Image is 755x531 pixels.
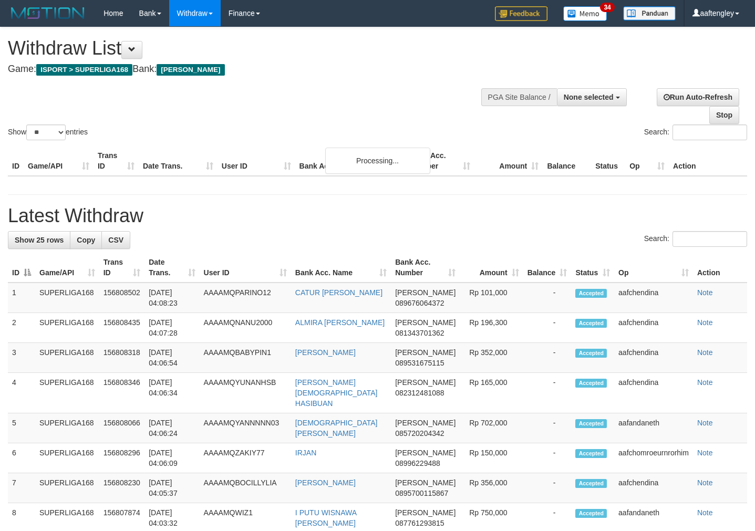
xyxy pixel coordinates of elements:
[614,313,693,343] td: aafchendina
[575,449,607,458] span: Accepted
[99,443,144,473] td: 156808296
[8,38,493,59] h1: Withdraw List
[99,313,144,343] td: 156808435
[35,413,99,443] td: SUPERLIGA168
[657,88,739,106] a: Run Auto-Refresh
[614,413,693,443] td: aafandaneth
[35,443,99,473] td: SUPERLIGA168
[395,288,456,297] span: [PERSON_NAME]
[8,283,35,313] td: 1
[395,359,444,367] span: Copy 089531675115 to clipboard
[295,288,382,297] a: CATUR [PERSON_NAME]
[144,313,199,343] td: [DATE] 04:07:28
[395,508,456,517] span: [PERSON_NAME]
[200,443,291,473] td: AAAAMQZAKIY77
[669,146,747,176] th: Action
[101,231,130,249] a: CSV
[200,373,291,413] td: AAAAMQYUNANHSB
[395,489,448,497] span: Copy 0895700115867 to clipboard
[8,343,35,373] td: 3
[200,313,291,343] td: AAAAMQNANU2000
[575,419,607,428] span: Accepted
[571,253,614,283] th: Status: activate to sort column ascending
[395,449,456,457] span: [PERSON_NAME]
[697,348,713,357] a: Note
[144,253,199,283] th: Date Trans.: activate to sort column ascending
[575,509,607,518] span: Accepted
[99,283,144,313] td: 156808502
[460,313,523,343] td: Rp 196,300
[523,343,572,373] td: -
[8,5,88,21] img: MOTION_logo.png
[24,146,94,176] th: Game/API
[575,319,607,328] span: Accepted
[709,106,739,124] a: Stop
[697,419,713,427] a: Note
[395,318,456,327] span: [PERSON_NAME]
[8,443,35,473] td: 6
[35,473,99,503] td: SUPERLIGA168
[614,283,693,313] td: aafchendina
[543,146,591,176] th: Balance
[395,389,444,397] span: Copy 082312481088 to clipboard
[614,473,693,503] td: aafchendina
[575,379,607,388] span: Accepted
[625,146,669,176] th: Op
[218,146,295,176] th: User ID
[644,231,747,247] label: Search:
[35,373,99,413] td: SUPERLIGA168
[15,236,64,244] span: Show 25 rows
[108,236,123,244] span: CSV
[144,413,199,443] td: [DATE] 04:06:24
[200,343,291,373] td: AAAAMQBABYPIN1
[693,253,747,283] th: Action
[295,478,356,487] a: [PERSON_NAME]
[295,348,356,357] a: [PERSON_NAME]
[99,343,144,373] td: 156808318
[523,373,572,413] td: -
[8,313,35,343] td: 2
[144,283,199,313] td: [DATE] 04:08:23
[395,378,456,387] span: [PERSON_NAME]
[575,349,607,358] span: Accepted
[697,378,713,387] a: Note
[70,231,102,249] a: Copy
[200,413,291,443] td: AAAAMQYANNNNN03
[406,146,474,176] th: Bank Acc. Number
[8,205,747,226] h1: Latest Withdraw
[395,329,444,337] span: Copy 081343701362 to clipboard
[99,413,144,443] td: 156808066
[575,289,607,298] span: Accepted
[77,236,95,244] span: Copy
[325,148,430,174] div: Processing...
[35,283,99,313] td: SUPERLIGA168
[697,508,713,517] a: Note
[614,343,693,373] td: aafchendina
[144,373,199,413] td: [DATE] 04:06:34
[591,146,625,176] th: Status
[200,253,291,283] th: User ID: activate to sort column ascending
[35,253,99,283] th: Game/API: activate to sort column ascending
[523,283,572,313] td: -
[614,253,693,283] th: Op: activate to sort column ascending
[523,253,572,283] th: Balance: activate to sort column ascending
[144,473,199,503] td: [DATE] 04:05:37
[523,443,572,473] td: -
[295,146,407,176] th: Bank Acc. Name
[697,288,713,297] a: Note
[8,146,24,176] th: ID
[8,231,70,249] a: Show 25 rows
[523,313,572,343] td: -
[36,64,132,76] span: ISPORT > SUPERLIGA168
[697,478,713,487] a: Note
[495,6,547,21] img: Feedback.jpg
[395,459,440,467] span: Copy 08996229488 to clipboard
[474,146,543,176] th: Amount
[395,348,456,357] span: [PERSON_NAME]
[563,6,607,21] img: Button%20Memo.svg
[460,413,523,443] td: Rp 702,000
[673,231,747,247] input: Search:
[614,373,693,413] td: aafchendina
[8,64,493,75] h4: Game: Bank:
[99,253,144,283] th: Trans ID: activate to sort column ascending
